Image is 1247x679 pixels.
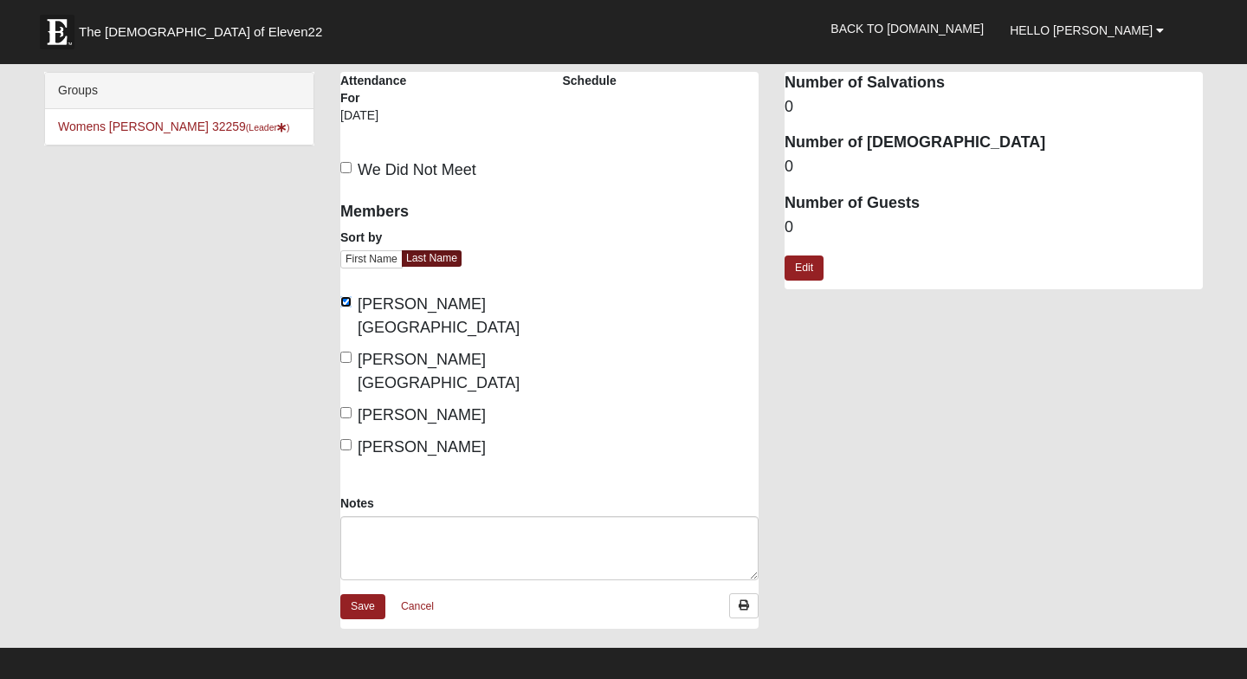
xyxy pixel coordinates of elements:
[340,250,403,268] a: First Name
[340,107,425,136] div: [DATE]
[31,6,378,49] a: The [DEMOGRAPHIC_DATA] of Eleven22
[785,255,824,281] a: Edit
[563,72,617,89] label: Schedule
[358,351,520,391] span: [PERSON_NAME][GEOGRAPHIC_DATA]
[358,161,476,178] span: We Did Not Meet
[40,15,74,49] img: Eleven22 logo
[340,495,374,512] label: Notes
[340,407,352,418] input: [PERSON_NAME]
[785,132,1203,154] dt: Number of [DEMOGRAPHIC_DATA]
[402,250,462,267] a: Last Name
[340,594,385,619] a: Save
[997,9,1177,52] a: Hello [PERSON_NAME]
[340,203,537,222] h4: Members
[358,438,486,456] span: [PERSON_NAME]
[340,162,352,173] input: We Did Not Meet
[340,439,352,450] input: [PERSON_NAME]
[785,217,1203,239] dd: 0
[79,23,322,41] span: The [DEMOGRAPHIC_DATA] of Eleven22
[340,72,425,107] label: Attendance For
[58,120,290,133] a: Womens [PERSON_NAME] 32259(Leader)
[785,96,1203,119] dd: 0
[1010,23,1153,37] span: Hello [PERSON_NAME]
[729,593,759,618] a: Print Attendance Roster
[358,406,486,424] span: [PERSON_NAME]
[340,296,352,307] input: [PERSON_NAME][GEOGRAPHIC_DATA]
[45,73,313,109] div: Groups
[390,593,445,620] a: Cancel
[785,156,1203,178] dd: 0
[785,72,1203,94] dt: Number of Salvations
[358,295,520,336] span: [PERSON_NAME][GEOGRAPHIC_DATA]
[817,7,997,50] a: Back to [DOMAIN_NAME]
[340,352,352,363] input: [PERSON_NAME][GEOGRAPHIC_DATA]
[785,192,1203,215] dt: Number of Guests
[246,122,290,133] small: (Leader )
[340,229,382,246] label: Sort by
